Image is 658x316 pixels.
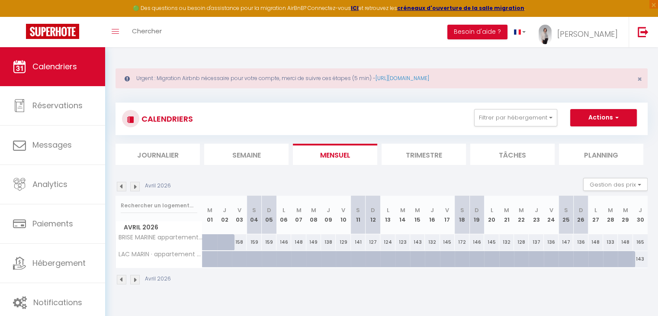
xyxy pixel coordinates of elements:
[366,234,380,250] div: 127
[529,234,543,250] div: 137
[544,196,558,234] th: 24
[514,234,529,250] div: 128
[351,4,359,12] a: ICI
[633,251,648,267] div: 143
[117,251,204,258] span: LAC MARIN · appartement vue magnifique lac parking
[440,196,455,234] th: 17
[217,196,232,234] th: 02
[637,75,642,83] button: Close
[306,234,321,250] div: 149
[633,196,648,234] th: 30
[139,109,193,129] h3: CALENDRIERS
[445,206,449,214] abbr: V
[132,26,162,35] span: Chercher
[276,234,291,250] div: 146
[276,196,291,234] th: 06
[321,234,336,250] div: 138
[557,29,618,39] span: [PERSON_NAME]
[549,206,553,214] abbr: V
[238,206,241,214] abbr: V
[336,234,350,250] div: 129
[32,258,86,268] span: Hébergement
[145,182,171,190] p: Avril 2026
[638,26,648,37] img: logout
[415,206,420,214] abbr: M
[341,206,345,214] abbr: V
[532,17,629,47] a: ... [PERSON_NAME]
[410,234,425,250] div: 143
[336,196,350,234] th: 10
[460,206,464,214] abbr: S
[125,17,168,47] a: Chercher
[32,100,83,111] span: Réservations
[514,196,529,234] th: 22
[117,234,204,241] span: BRISE MARINE appartement parking privé wifi
[145,275,171,283] p: Avril 2026
[588,234,603,250] div: 148
[529,196,543,234] th: 23
[7,3,33,29] button: Ouvrir le widget de chat LiveChat
[395,196,410,234] th: 14
[291,234,306,250] div: 148
[583,178,648,191] button: Gestion des prix
[351,196,366,234] th: 11
[455,196,469,234] th: 18
[204,144,289,165] li: Semaine
[623,206,628,214] abbr: M
[618,196,632,234] th: 29
[207,206,212,214] abbr: M
[469,196,484,234] th: 19
[447,25,507,39] button: Besoin d'aide ?
[603,196,618,234] th: 28
[570,109,637,126] button: Actions
[32,61,77,72] span: Calendriers
[578,206,583,214] abbr: D
[306,196,321,234] th: 08
[232,196,247,234] th: 03
[380,196,395,234] th: 13
[247,234,261,250] div: 159
[470,144,555,165] li: Tâches
[262,234,276,250] div: 159
[267,206,271,214] abbr: D
[637,74,642,84] span: ×
[116,221,202,234] span: Avril 2026
[519,206,524,214] abbr: M
[382,144,466,165] li: Trimestre
[232,234,247,250] div: 158
[558,196,573,234] th: 25
[499,234,514,250] div: 132
[603,234,618,250] div: 133
[504,206,509,214] abbr: M
[544,234,558,250] div: 136
[469,234,484,250] div: 146
[440,234,455,250] div: 145
[564,206,568,214] abbr: S
[573,234,588,250] div: 136
[588,196,603,234] th: 27
[430,206,434,214] abbr: J
[380,234,395,250] div: 124
[559,144,643,165] li: Planning
[535,206,538,214] abbr: J
[395,234,410,250] div: 123
[484,234,499,250] div: 145
[262,196,276,234] th: 05
[296,206,302,214] abbr: M
[573,196,588,234] th: 26
[311,206,316,214] abbr: M
[121,198,197,213] input: Rechercher un logement...
[639,206,642,214] abbr: J
[291,196,306,234] th: 07
[293,144,377,165] li: Mensuel
[202,196,217,234] th: 01
[321,196,336,234] th: 09
[32,179,67,190] span: Analytics
[252,206,256,214] abbr: S
[633,234,648,250] div: 165
[376,74,429,82] a: [URL][DOMAIN_NAME]
[33,297,82,308] span: Notifications
[397,4,524,12] a: créneaux d'ouverture de la salle migration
